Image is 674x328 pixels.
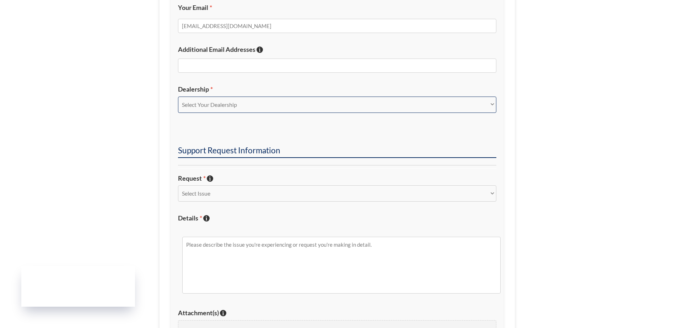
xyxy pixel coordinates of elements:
[178,45,255,53] span: Additional Email Addresses
[178,145,496,158] h2: Support Request Information
[178,214,202,222] span: Details
[178,174,206,182] span: Request
[178,85,496,93] label: Dealership
[178,309,219,317] span: Attachment(s)
[178,4,496,12] label: Your Email
[21,266,135,307] iframe: Garber Digital Marketing Status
